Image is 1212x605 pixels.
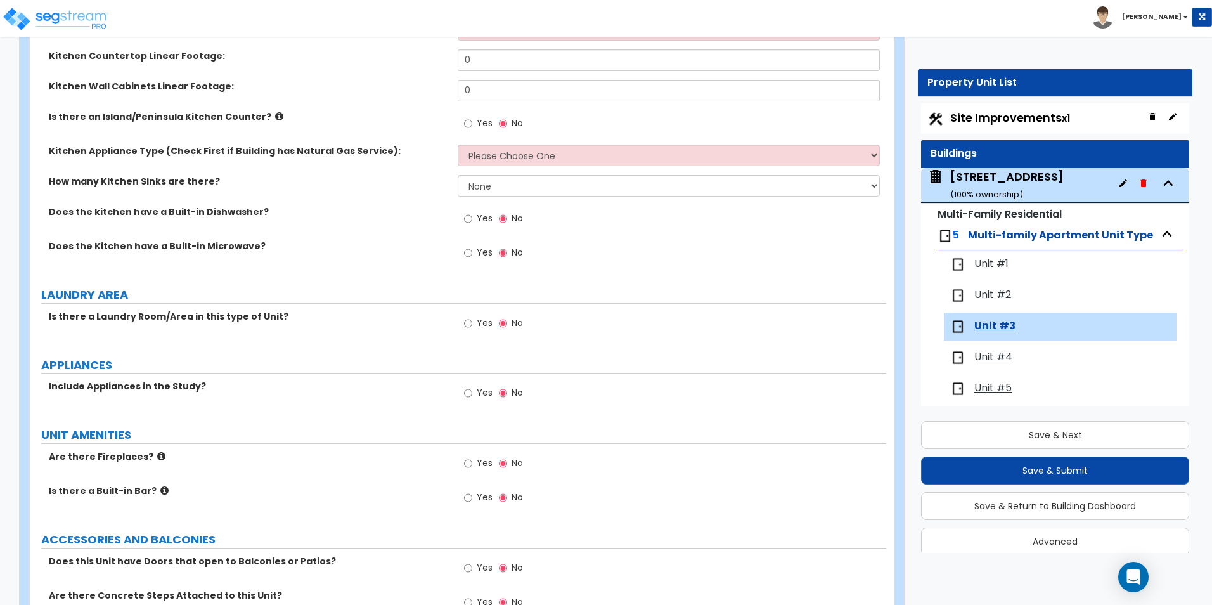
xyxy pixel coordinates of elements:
input: Yes [464,212,472,226]
input: Yes [464,316,472,330]
span: No [512,491,523,504]
span: Yes [477,212,493,224]
span: No [512,212,523,224]
button: Save & Next [921,421,1189,449]
small: ( 100 % ownership) [950,188,1023,200]
span: Yes [477,457,493,469]
input: No [499,117,507,131]
input: Yes [464,117,472,131]
label: Kitchen Wall Cabinets Linear Footage: [49,80,448,93]
span: No [512,246,523,259]
img: building.svg [927,169,944,185]
span: 123 Cottage Street [927,169,1064,201]
input: No [499,561,507,575]
input: No [499,212,507,226]
label: Are there Fireplaces? [49,450,448,463]
div: [STREET_ADDRESS] [950,169,1064,201]
span: Unit #4 [974,350,1012,365]
span: Yes [477,117,493,129]
img: door.png [950,381,965,396]
img: door.png [950,257,965,272]
label: Are there Concrete Steps Attached to this Unit? [49,589,448,602]
img: door.png [950,319,965,334]
span: Unit #5 [974,381,1012,396]
span: Multi-family Apartment Unit Type [968,228,1153,242]
i: click for more info! [157,452,165,461]
i: click for more info! [160,486,169,495]
span: Yes [477,246,493,259]
label: Is there a Laundry Room/Area in this type of Unit? [49,310,448,323]
label: Kitchen Appliance Type (Check First if Building has Natural Gas Service): [49,145,448,157]
b: [PERSON_NAME] [1122,12,1182,22]
input: No [499,491,507,505]
div: Open Intercom Messenger [1118,562,1149,592]
label: How many Kitchen Sinks are there? [49,175,448,188]
span: No [512,457,523,469]
label: Is there an Island/Peninsula Kitchen Counter? [49,110,448,123]
input: Yes [464,561,472,575]
label: APPLIANCES [41,357,886,374]
label: UNIT AMENITIES [41,427,886,443]
input: No [499,316,507,330]
label: Is there a Built-in Bar? [49,485,448,497]
small: x1 [1062,112,1070,125]
img: Construction.png [927,111,944,127]
span: Yes [477,561,493,574]
span: No [512,561,523,574]
img: door.png [938,228,953,244]
label: ACCESSORIES AND BALCONIES [41,531,886,548]
img: avatar.png [1092,6,1114,29]
span: Yes [477,316,493,329]
input: Yes [464,457,472,471]
input: Yes [464,386,472,400]
label: Include Appliances in the Study? [49,380,448,393]
input: No [499,386,507,400]
input: No [499,457,507,471]
small: Multi-Family Residential [938,207,1062,221]
span: Unit #3 [974,319,1015,334]
span: Yes [477,386,493,399]
input: Yes [464,491,472,505]
label: Kitchen Countertop Linear Footage: [49,49,448,62]
input: No [499,246,507,260]
div: Buildings [931,146,1180,161]
div: Property Unit List [927,75,1183,90]
label: Does the kitchen have a Built-in Dishwasher? [49,205,448,218]
img: logo_pro_r.png [2,6,110,32]
span: Unit #2 [974,288,1011,302]
button: Save & Submit [921,457,1189,485]
img: door.png [950,288,965,303]
button: Save & Return to Building Dashboard [921,492,1189,520]
button: Advanced [921,528,1189,556]
label: Does this Unit have Doors that open to Balconies or Patios? [49,555,448,568]
label: Does the Kitchen have a Built-in Microwave? [49,240,448,252]
input: Yes [464,246,472,260]
label: LAUNDRY AREA [41,287,886,303]
span: 5 [953,228,959,242]
span: Yes [477,491,493,504]
span: No [512,386,523,399]
span: No [512,117,523,129]
img: door.png [950,350,965,365]
span: Site Improvements [950,110,1070,126]
span: No [512,316,523,329]
span: Unit #1 [974,257,1009,271]
i: click for more info! [275,112,283,121]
